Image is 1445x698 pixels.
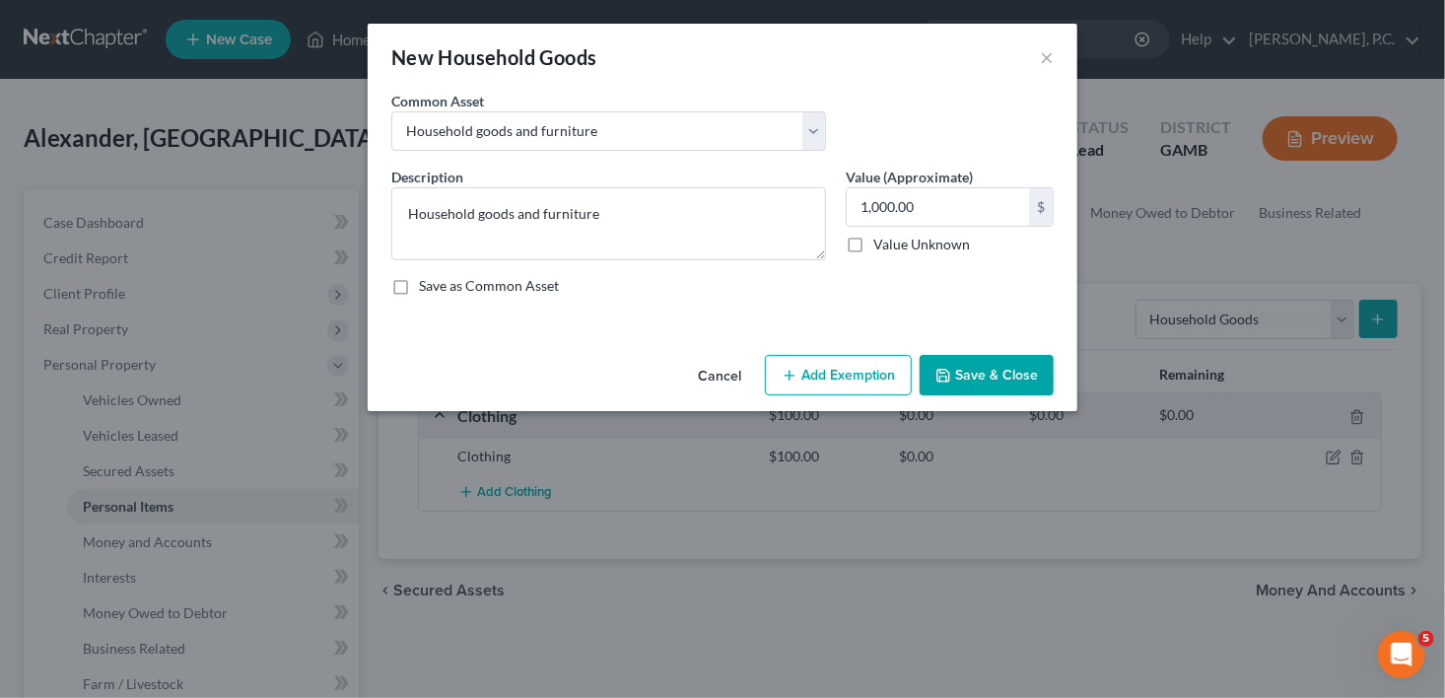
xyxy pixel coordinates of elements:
button: Cancel [682,357,757,396]
div: $ [1029,188,1053,226]
span: 5 [1418,631,1434,647]
div: New Household Goods [391,43,597,71]
button: Save & Close [920,355,1054,396]
iframe: Intercom live chat [1378,631,1425,678]
span: Description [391,169,463,185]
label: Value (Approximate) [846,167,973,187]
button: Add Exemption [765,355,912,396]
button: × [1040,45,1054,69]
input: 0.00 [847,188,1029,226]
label: Save as Common Asset [419,276,559,296]
label: Value Unknown [873,235,970,254]
label: Common Asset [391,91,484,111]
